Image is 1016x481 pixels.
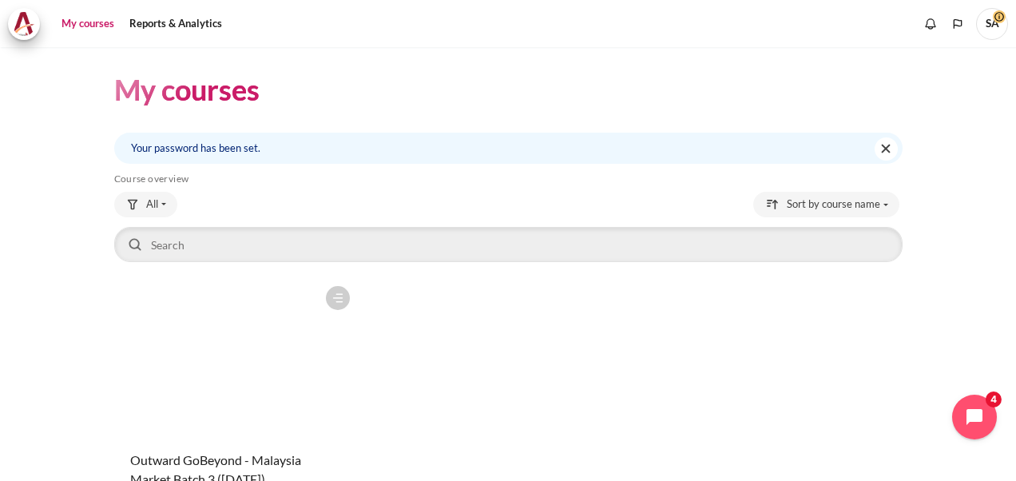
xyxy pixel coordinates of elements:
[13,12,35,36] img: Architeck
[787,197,880,213] span: Sort by course name
[976,8,1008,40] a: User menu
[146,197,158,213] span: All
[56,8,120,40] a: My courses
[919,12,943,36] div: Show notification window with no new notifications
[124,8,228,40] a: Reports & Analytics
[114,133,903,164] div: Your password has been set.
[946,12,970,36] button: Languages
[8,8,48,40] a: Architeck Architeck
[976,8,1008,40] span: SA
[753,192,899,217] button: Sorting drop-down menu
[114,227,903,262] input: Search
[114,173,903,185] h5: Course overview
[114,71,260,109] h1: My courses
[114,192,903,265] div: Course overview controls
[114,192,177,217] button: Grouping drop-down menu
